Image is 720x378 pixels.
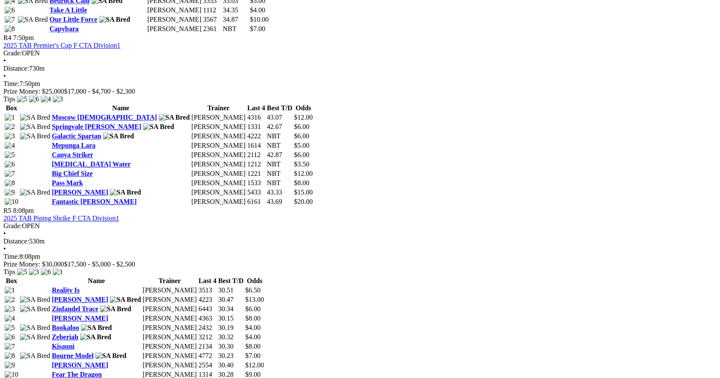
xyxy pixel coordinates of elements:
span: Box [6,104,17,112]
td: NBT [267,132,293,140]
a: Fantastic [PERSON_NAME] [52,198,137,205]
img: SA Bred [80,333,111,341]
img: 7 [5,343,15,350]
td: 30.47 [218,295,244,304]
td: 30.34 [218,305,244,313]
td: [PERSON_NAME] [142,295,197,304]
img: 3 [5,305,15,313]
td: 43.33 [267,188,293,197]
td: [PERSON_NAME] [142,342,197,351]
td: [PERSON_NAME] [191,198,246,206]
img: 2 [5,296,15,304]
td: [PERSON_NAME] [191,169,246,178]
td: 2432 [198,324,217,332]
a: Canya Striker [52,151,93,158]
td: [PERSON_NAME] [191,188,246,197]
td: 4316 [247,113,266,122]
a: Capybara [49,25,78,32]
a: Mepunga Lara [52,142,96,149]
td: 4772 [198,352,217,360]
td: 1212 [247,160,266,169]
span: $8.00 [245,315,261,322]
td: [PERSON_NAME] [191,160,246,169]
a: Bourne Model [52,352,94,359]
span: Time: [3,253,20,260]
span: R5 [3,207,11,214]
td: 34.35 [222,6,249,14]
a: Big Chief Size [52,170,93,177]
div: 530m [3,238,717,245]
td: [PERSON_NAME] [142,305,197,313]
td: 43.69 [267,198,293,206]
a: Springvale [PERSON_NAME] [52,123,141,130]
img: 9 [5,361,15,369]
td: [PERSON_NAME] [142,324,197,332]
a: Galactic Spartan [52,132,101,140]
span: Box [6,277,17,284]
img: 4 [5,315,15,322]
td: 30.15 [218,314,244,323]
img: SA Bred [100,305,131,313]
span: $13.00 [245,296,264,303]
span: $5.00 [294,142,310,149]
td: 2554 [198,361,217,369]
span: $20.00 [294,198,313,205]
a: [PERSON_NAME] [52,361,108,369]
td: 42.67 [267,123,293,131]
td: 3513 [198,286,217,295]
td: 3212 [198,333,217,341]
span: 7:50pm [13,34,34,41]
img: 1 [5,114,15,121]
td: 6161 [247,198,266,206]
span: 8:08pm [13,207,34,214]
img: SA Bred [99,16,130,23]
td: 30.23 [218,352,244,360]
span: $7.00 [245,352,261,359]
td: 2112 [247,151,266,159]
a: [PERSON_NAME] [52,315,108,322]
img: 3 [29,268,39,276]
div: 8:08pm [3,253,717,261]
td: [PERSON_NAME] [191,132,246,140]
td: [PERSON_NAME] [142,333,197,341]
td: NBT [267,169,293,178]
img: 3 [53,95,63,103]
a: Fear The Dragon [52,371,102,378]
a: [PERSON_NAME] [52,189,108,196]
td: 1221 [247,169,266,178]
img: 6 [41,268,51,276]
th: Last 4 [247,104,266,112]
a: Moscow [DEMOGRAPHIC_DATA] [52,114,157,121]
td: 30.32 [218,333,244,341]
span: $12.00 [245,361,264,369]
span: $8.00 [245,343,261,350]
img: 7 [5,170,15,178]
td: [PERSON_NAME] [191,141,246,150]
img: 5 [17,268,27,276]
a: Reality Is [52,286,80,294]
img: 2 [5,123,15,131]
td: 4363 [198,314,217,323]
td: 30.40 [218,361,244,369]
td: [PERSON_NAME] [142,352,197,360]
td: [PERSON_NAME] [191,113,246,122]
a: Our Little Force [49,16,97,23]
td: NBT [222,25,249,33]
span: $3.50 [294,160,310,168]
img: SA Bred [81,324,112,332]
a: Zeberiah [52,333,78,341]
div: OPEN [3,49,717,57]
img: SA Bred [20,114,50,121]
td: 43.07 [267,113,293,122]
span: $6.00 [294,151,310,158]
a: 2025 TAB Premier's Cup F CTA Division1 [3,42,120,49]
img: SA Bred [20,352,50,360]
img: SA Bred [110,296,141,304]
img: 9 [5,189,15,196]
span: • [3,57,6,64]
a: Pass Mark [52,179,83,186]
a: Zinfandel Trace [52,305,98,312]
img: 1 [53,268,63,276]
td: 30.51 [218,286,244,295]
a: 2025 TAB Piping Shrike F CTA Division1 [3,215,119,222]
